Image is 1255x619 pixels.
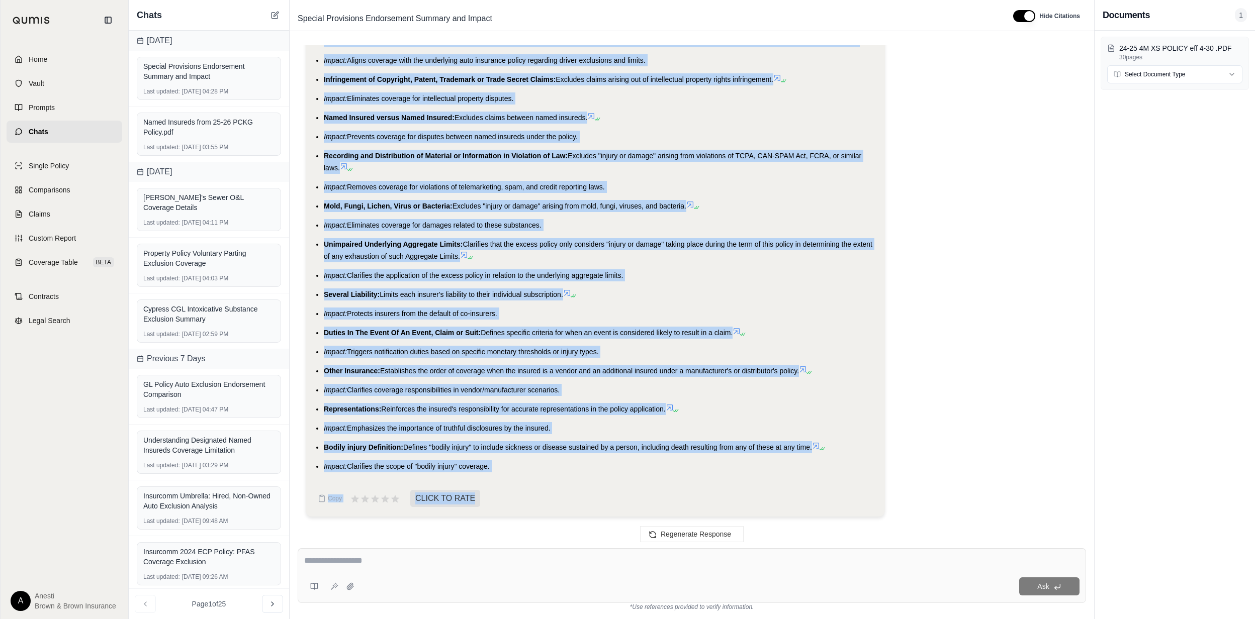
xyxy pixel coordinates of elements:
span: Ask [1037,582,1049,590]
div: [DATE] 02:59 PM [143,330,275,338]
span: Clarifies the application of the excess policy in relation to the underlying aggregate limits. [347,271,623,279]
span: Triggers notification duties based on specific monetary thresholds or injury types. [347,348,599,356]
div: [DATE] 04:11 PM [143,219,275,227]
div: Insurcomm 2024 ECP Policy: PFAS Coverage Exclusion [143,547,275,567]
span: Limits each insurer's liability to their individual subscription. [380,290,563,298]
span: Copy [328,494,342,502]
span: Excludes "injury or damage" arising from violations of TCPA, CAN-SPAM Act, FCRA, or similar laws. [324,152,861,172]
a: Single Policy [7,155,122,177]
p: 24-25 4M XS POLICY eff 4-30 .PDF [1119,43,1242,53]
button: Copy [314,488,346,508]
span: Representations: [324,405,381,413]
span: Impact: [324,183,347,191]
div: Edit Title [294,11,1001,27]
span: Clarifies coverage responsibilities in vendor/manufacturer scenarios. [347,386,560,394]
span: Eliminates coverage for damages related to these substances. [347,221,542,229]
a: Custom Report [7,227,122,249]
div: GL Policy Auto Exclusion Endorsement Comparison [143,379,275,399]
span: Excludes claims arising out of intellectual property rights infringement. [556,75,773,83]
span: Comparisons [29,185,70,195]
span: Impact: [324,133,347,141]
a: Comparisons [7,179,122,201]
span: Establishes the order of coverage when the insured is a vendor and an additional insured under a ... [380,367,799,375]
div: Named Insureds from 25-26 PCKG Policy.pdf [143,117,275,137]
span: Hide Citations [1039,12,1080,20]
div: [DATE] 04:47 PM [143,405,275,414]
span: Emphasizes the importance of truthful disclosures by the insured. [347,424,551,432]
span: Defines "bodily injury" to include sickness or disease sustained by a person, including death res... [403,443,812,451]
p: 30 pages [1119,53,1242,61]
span: Prompts [29,102,55,113]
div: [DATE] 09:26 AM [143,573,275,581]
div: [DATE] 03:55 PM [143,143,275,151]
a: Claims [7,203,122,225]
span: Impact: [324,424,347,432]
span: Named Insured versus Named Insured: [324,114,455,122]
div: [DATE] [129,31,289,51]
img: Qumis Logo [13,17,50,24]
span: Last updated: [143,405,180,414]
div: Special Provisions Endorsement Summary and Impact [143,61,275,81]
span: Impact: [324,386,347,394]
span: Bodily injury Definition: [324,443,403,451]
span: Chats [29,127,48,137]
div: [DATE] 09:48 AM [143,517,275,525]
span: Page 1 of 25 [192,599,226,609]
span: Last updated: [143,573,180,581]
button: 24-25 4M XS POLICY eff 4-30 .PDF30pages [1107,43,1242,61]
span: Several Liability: [324,290,380,298]
span: Impact: [324,94,347,102]
span: Single Policy [29,161,69,171]
span: Claims [29,209,50,219]
span: Duties In The Event Of An Event, Claim or Suit: [324,329,481,337]
span: Vault [29,78,44,88]
div: A [11,591,31,611]
div: Previous 7 Days [129,349,289,369]
span: Custom Report [29,233,76,243]
span: Reinforces the insured's responsibility for accurate representations in the policy application. [381,405,665,413]
span: Clarifies that the excess policy only considers "injury or damage" taking place during the term o... [324,240,872,260]
a: Coverage TableBETA [7,251,122,273]
a: Home [7,48,122,70]
div: Cypress CGL Intoxicative Substance Exclusion Summary [143,304,275,324]
button: Ask [1019,577,1080,595]
span: Eliminates coverage for intellectual property disputes. [347,94,514,102]
span: Recording and Distribution of Material or Information in Violation of Law: [324,152,568,160]
span: Excludes claims between named insureds. [455,114,588,122]
div: Insurcomm Umbrella: Hired, Non-Owned Auto Exclusion Analysis [143,491,275,511]
span: CLICK TO RATE [410,490,480,507]
button: Regenerate Response [640,526,744,542]
span: Last updated: [143,219,180,227]
span: Aligns coverage with the underlying auto insurance policy regarding driver exclusions and limits. [347,56,646,64]
a: Prompts [7,96,122,119]
span: Regenerate Response [661,530,731,538]
span: Impact: [324,271,347,279]
span: Defines specific criteria for when an event is considered likely to result in a claim. [481,329,733,337]
span: Last updated: [143,330,180,338]
span: Removes coverage for violations of telemarketing, spam, and credit reporting laws. [347,183,605,191]
span: Mold, Fungi, Lichen, Virus or Bacteria: [324,202,453,210]
span: Anesti [35,591,116,601]
span: Last updated: [143,461,180,469]
button: New Chat [269,9,281,21]
span: Unimpaired Underlying Aggregate Limits: [324,240,463,248]
span: Infringement of Copyright, Patent, Trademark or Trade Secret Claims: [324,75,556,83]
div: [DATE] 04:28 PM [143,87,275,95]
span: Last updated: [143,143,180,151]
span: Last updated: [143,274,180,282]
div: *Use references provided to verify information. [298,603,1086,611]
div: [DATE] [129,162,289,182]
span: Brown & Brown Insurance [35,601,116,611]
div: [DATE] 04:03 PM [143,274,275,282]
a: Legal Search [7,309,122,332]
span: Legal Search [29,316,70,326]
span: Last updated: [143,517,180,525]
div: Property Policy Voluntary Parting Exclusion Coverage [143,248,275,268]
div: [PERSON_NAME]'s Sewer O&L Coverage Details [143,192,275,213]
span: Impact: [324,221,347,229]
span: BETA [93,257,114,267]
span: 1 [1235,8,1247,22]
a: Vault [7,72,122,94]
span: Coverage Table [29,257,78,267]
span: Impact: [324,56,347,64]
